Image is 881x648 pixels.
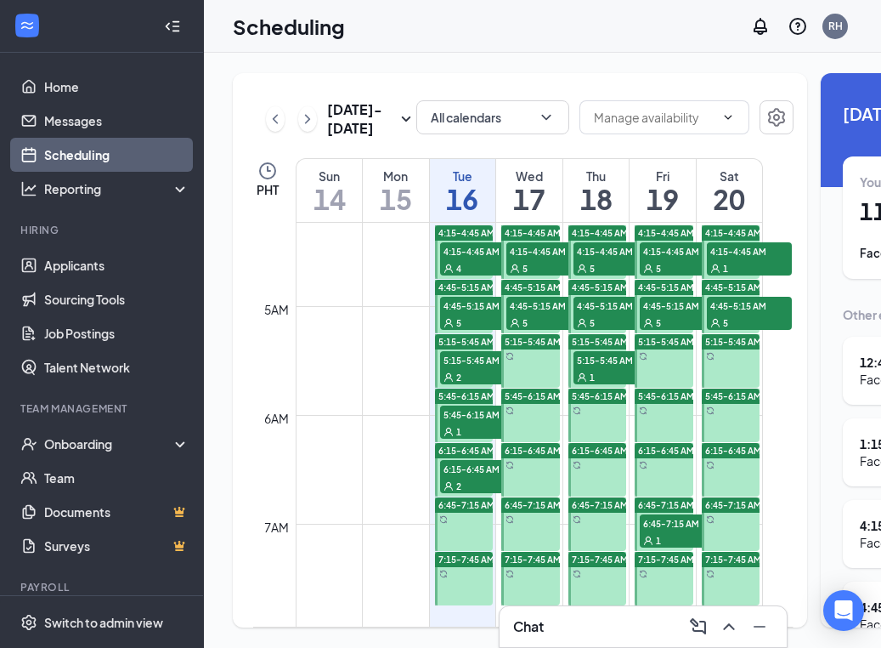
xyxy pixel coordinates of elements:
a: Scheduling [44,138,189,172]
svg: User [510,264,520,274]
div: Fri [630,168,696,185]
span: 2 [456,480,461,492]
svg: Sync [505,406,514,415]
svg: User [577,318,587,328]
span: 5:45-6:15 AM [505,390,561,402]
span: 4:15-4:45 AM [640,242,725,259]
h3: Chat [513,617,544,636]
span: 5 [590,317,595,329]
span: 7:15-7:45 AM [438,554,494,566]
span: 4:45-5:15 AM [640,297,725,314]
div: RH [828,19,843,33]
div: Mon [363,168,429,185]
svg: User [643,318,653,328]
svg: Sync [706,570,714,578]
span: 4:15-4:45 AM [438,227,494,239]
button: ComposeMessage [685,613,712,640]
span: 5:45-6:15 AM [438,390,494,402]
a: Applicants [44,248,189,282]
div: Open Intercom Messenger [823,590,864,631]
a: SurveysCrown [44,529,189,563]
svg: Sync [639,461,647,469]
span: 5:45-6:15 AM [572,390,628,402]
svg: User [443,372,454,383]
h1: 18 [563,185,630,213]
a: Settings [760,100,793,138]
svg: Sync [505,461,514,469]
svg: QuestionInfo [788,16,808,37]
span: 6:45-7:15 AM [705,499,761,511]
svg: ChevronDown [721,111,735,124]
span: 1 [723,263,728,275]
button: All calendarsChevronDown [416,100,569,134]
h1: 16 [430,185,496,213]
span: 5:15-5:45 AM [573,351,658,368]
svg: User [577,372,587,383]
span: 1 [590,372,595,384]
svg: User [443,481,454,492]
svg: Minimize [749,617,770,637]
svg: UserCheck [20,435,37,452]
a: September 20, 2025 [697,159,762,222]
svg: Sync [706,515,714,524]
svg: Sync [639,570,647,578]
div: Thu [563,168,630,185]
span: 5:15-5:45 AM [440,351,525,368]
a: September 17, 2025 [496,159,562,222]
svg: Sync [639,406,647,415]
svg: ChevronRight [299,109,316,129]
button: Minimize [746,613,773,640]
span: 5:45-6:15 AM [705,390,761,402]
span: 5 [656,317,661,329]
div: Wed [496,168,562,185]
span: 4:45-5:15 AM [506,297,591,314]
a: Job Postings [44,316,189,350]
span: 4:45-5:15 AM [707,297,792,314]
svg: Sync [573,570,581,578]
svg: Sync [706,352,714,361]
svg: Sync [573,461,581,469]
span: 5 [723,317,728,329]
svg: User [510,318,520,328]
span: 4:45-5:15 AM [638,281,694,293]
a: September 18, 2025 [563,159,630,222]
svg: Sync [573,406,581,415]
span: 6:45-7:15 AM [640,514,725,531]
span: 4:15-4:45 AM [505,227,561,239]
span: 5:15-5:45 AM [572,336,628,348]
h1: 17 [496,185,562,213]
span: 6:45-7:15 AM [638,499,694,511]
svg: Settings [20,614,37,631]
svg: SmallChevronDown [396,109,416,129]
span: 7:15-7:45 AM [572,554,628,566]
div: Team Management [20,401,186,416]
a: Sourcing Tools [44,282,189,316]
span: 4:15-4:45 AM [572,227,628,239]
button: Settings [760,100,793,134]
span: 5:15-5:45 AM [705,336,761,348]
svg: User [710,318,720,328]
h3: [DATE] - [DATE] [327,100,396,138]
span: 6:45-7:15 AM [572,499,628,511]
span: 6:15-6:45 AM [572,445,628,457]
span: 4:45-5:15 AM [573,297,658,314]
span: 4:15-4:45 AM [705,227,761,239]
a: Talent Network [44,350,189,384]
span: 5 [656,263,661,275]
div: 5am [261,300,292,319]
span: 6:15-6:45 AM [638,445,694,457]
svg: Sync [573,515,581,524]
svg: Clock [257,161,278,181]
svg: Settings [766,107,787,128]
a: September 14, 2025 [296,159,362,222]
span: 5:15-5:45 AM [505,336,561,348]
span: 4:15-4:45 AM [573,242,658,259]
span: 6:45-7:15 AM [505,499,561,511]
svg: Collapse [164,18,181,35]
span: 7:15-7:45 AM [505,554,561,566]
a: Messages [44,104,189,138]
span: 1 [656,535,661,547]
span: PHT [257,181,279,198]
button: ChevronUp [715,613,743,640]
svg: ChevronLeft [267,109,284,129]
